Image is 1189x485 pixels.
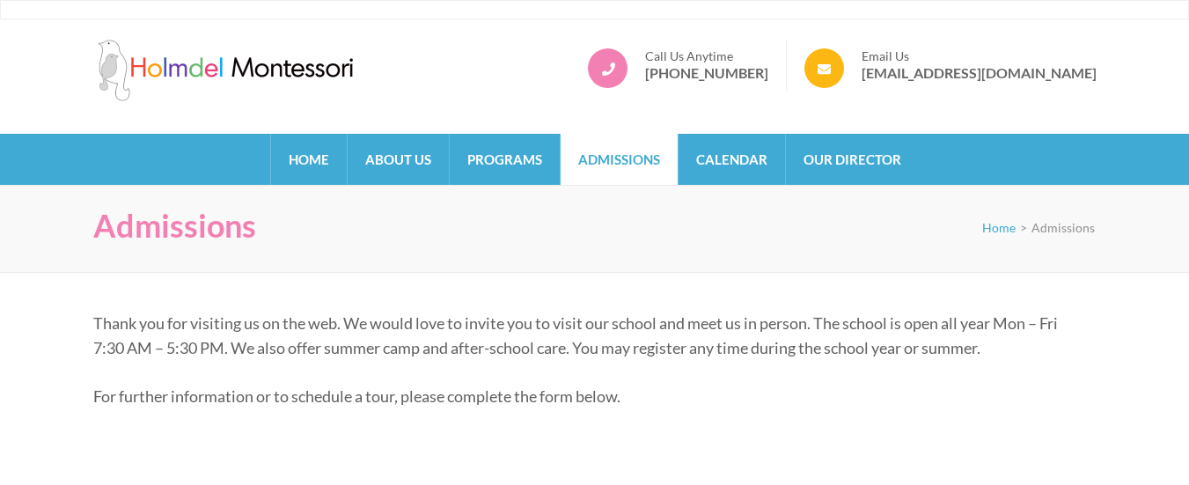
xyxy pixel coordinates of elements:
span: Email Us [862,48,1097,64]
img: Holmdel Montessori School [93,40,357,101]
a: Our Director [786,134,919,185]
span: > [1020,220,1027,235]
a: Programs [450,134,560,185]
a: About Us [348,134,449,185]
a: [EMAIL_ADDRESS][DOMAIN_NAME] [862,64,1097,82]
a: Calendar [679,134,785,185]
span: Call Us Anytime [645,48,768,64]
p: Thank you for visiting us on the web. We would love to invite you to visit our school and meet us... [93,311,1083,360]
a: Admissions [561,134,678,185]
a: Home [982,220,1016,235]
a: [PHONE_NUMBER] [645,64,768,82]
a: Home [271,134,347,185]
p: For further information or to schedule a tour, please complete the form below. [93,384,1083,408]
h1: Admissions [93,207,256,245]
